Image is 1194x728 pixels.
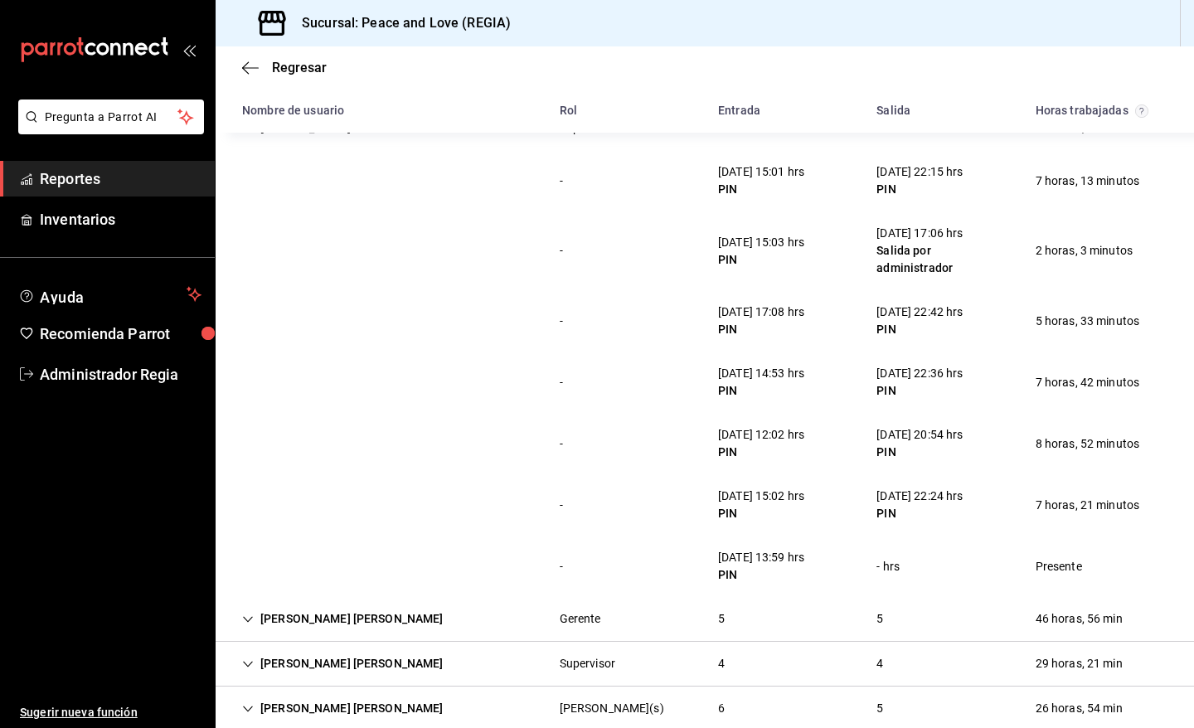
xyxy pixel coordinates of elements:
[229,437,255,450] div: Cell
[718,303,804,321] div: [DATE] 17:08 hrs
[863,157,976,205] div: Cell
[560,497,563,514] div: -
[876,242,1008,277] div: Salida por administrador
[863,604,896,634] div: Cell
[216,89,1194,133] div: Head
[229,314,255,328] div: Cell
[560,610,601,628] div: Gerente
[705,542,818,590] div: Cell
[718,251,804,269] div: PIN
[182,43,196,56] button: open_drawer_menu
[1022,648,1136,679] div: Cell
[705,227,818,275] div: Cell
[546,429,576,459] div: Cell
[705,604,738,634] div: Cell
[1022,429,1153,459] div: Cell
[289,13,511,33] h3: Sucursal: Peace and Love (REGIA)
[876,321,963,338] div: PIN
[718,549,804,566] div: [DATE] 13:59 hrs
[546,95,705,126] div: HeadCell
[216,352,1194,413] div: Row
[863,95,1022,126] div: HeadCell
[45,109,178,126] span: Pregunta a Parrot AI
[705,157,818,205] div: Cell
[863,218,1022,284] div: Cell
[863,297,976,345] div: Cell
[1022,367,1153,398] div: Cell
[560,558,563,575] div: -
[216,597,1194,642] div: Row
[18,99,204,134] button: Pregunta a Parrot AI
[242,60,327,75] button: Regresar
[1022,551,1095,582] div: Cell
[876,488,963,505] div: [DATE] 22:24 hrs
[863,551,913,582] div: Cell
[876,426,963,444] div: [DATE] 20:54 hrs
[863,420,976,468] div: Cell
[229,95,546,126] div: HeadCell
[272,60,327,75] span: Regresar
[863,648,896,679] div: Cell
[229,498,255,512] div: Cell
[705,358,818,406] div: Cell
[216,474,1194,536] div: Row
[705,420,818,468] div: Cell
[546,693,677,724] div: Cell
[718,426,804,444] div: [DATE] 12:02 hrs
[863,693,896,724] div: Cell
[560,655,615,672] div: Supervisor
[40,363,201,386] span: Administrador Regia
[229,693,457,724] div: Cell
[560,435,563,453] div: -
[546,306,576,337] div: Cell
[876,382,963,400] div: PIN
[229,376,255,389] div: Cell
[546,367,576,398] div: Cell
[40,323,201,345] span: Recomienda Parrot
[216,211,1194,290] div: Row
[718,566,804,584] div: PIN
[229,604,457,634] div: Cell
[546,235,576,266] div: Cell
[863,358,976,406] div: Cell
[1022,95,1181,126] div: HeadCell
[216,290,1194,352] div: Row
[40,284,180,304] span: Ayuda
[229,245,255,258] div: Cell
[40,208,201,231] span: Inventarios
[863,481,976,529] div: Cell
[1022,235,1146,266] div: Cell
[718,321,804,338] div: PIN
[1135,104,1148,118] svg: El total de horas trabajadas por usuario es el resultado de la suma redondeada del registro de ho...
[718,382,804,400] div: PIN
[876,303,963,321] div: [DATE] 22:42 hrs
[876,558,900,575] div: - hrs
[546,490,576,521] div: Cell
[876,444,963,461] div: PIN
[560,242,563,260] div: -
[229,560,255,573] div: Cell
[40,167,201,190] span: Reportes
[546,604,614,634] div: Cell
[876,163,963,181] div: [DATE] 22:15 hrs
[705,481,818,529] div: Cell
[20,704,201,721] span: Sugerir nueva función
[705,95,863,126] div: HeadCell
[718,181,804,198] div: PIN
[1022,166,1153,197] div: Cell
[1022,693,1136,724] div: Cell
[546,166,576,197] div: Cell
[229,648,457,679] div: Cell
[876,505,963,522] div: PIN
[216,413,1194,474] div: Row
[1022,490,1153,521] div: Cell
[560,172,563,190] div: -
[876,365,963,382] div: [DATE] 22:36 hrs
[12,120,204,138] a: Pregunta a Parrot AI
[229,174,255,187] div: Cell
[718,163,804,181] div: [DATE] 15:01 hrs
[216,150,1194,211] div: Row
[705,297,818,345] div: Cell
[705,693,738,724] div: Cell
[560,313,563,330] div: -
